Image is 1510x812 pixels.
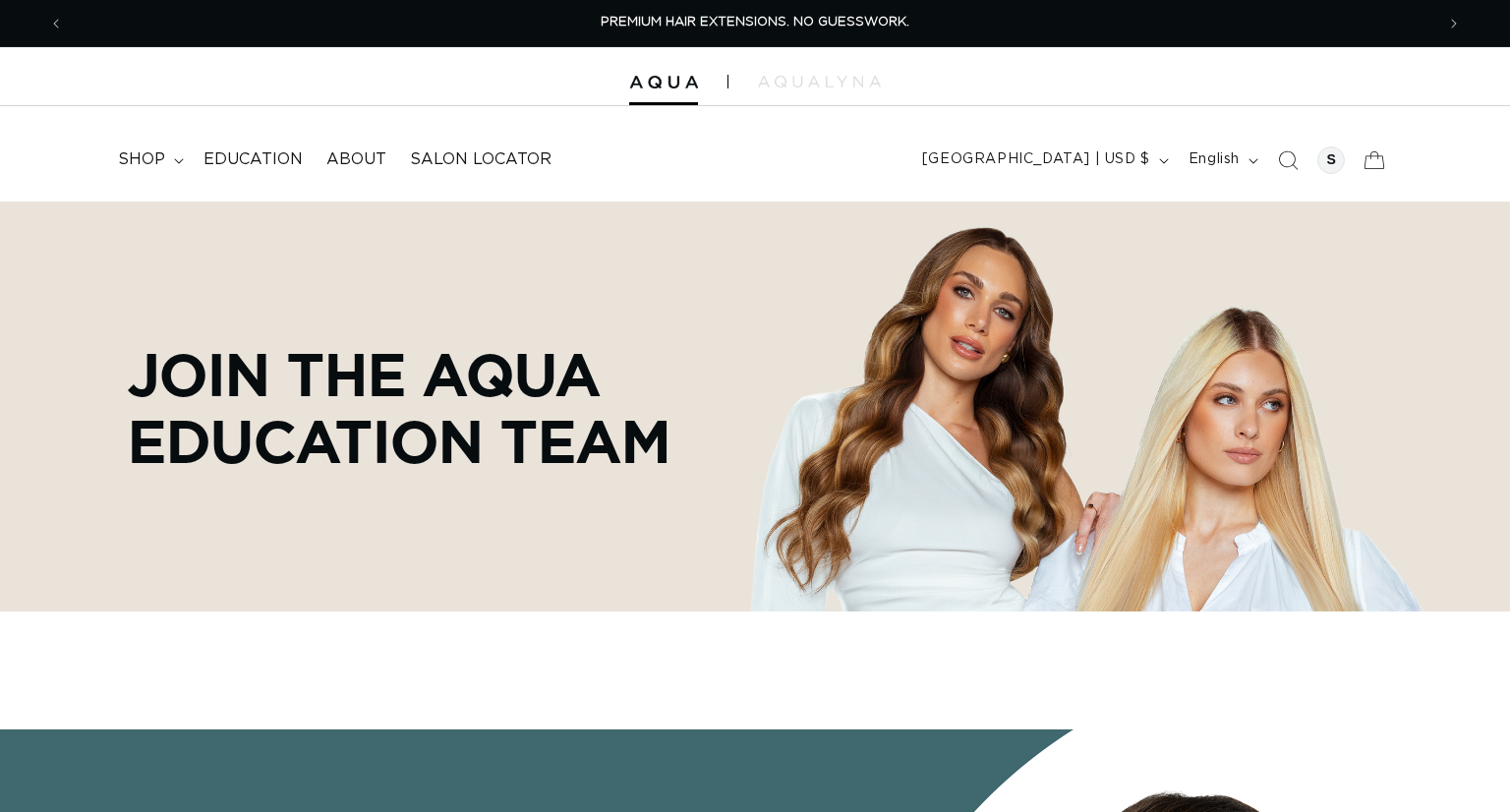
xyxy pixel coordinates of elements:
[326,149,386,170] span: About
[1189,149,1240,170] span: English
[1432,5,1476,42] button: Next announcement
[128,340,767,474] p: Join the AQUA Education team
[203,149,303,170] span: Education
[315,138,398,182] a: About
[910,142,1177,179] button: [GEOGRAPHIC_DATA] | USD $
[192,138,315,182] a: Education
[398,138,563,182] a: Salon Locator
[34,5,78,42] button: Previous announcement
[758,76,881,87] img: aqualyna.com
[922,149,1150,170] span: [GEOGRAPHIC_DATA] | USD $
[601,16,909,29] span: PREMIUM HAIR EXTENSIONS. NO GUESSWORK.
[118,149,165,170] span: shop
[106,138,192,182] summary: shop
[1177,142,1266,179] button: English
[1266,139,1309,182] summary: Search
[629,76,698,89] img: Aqua Hair Extensions
[410,149,552,170] span: Salon Locator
